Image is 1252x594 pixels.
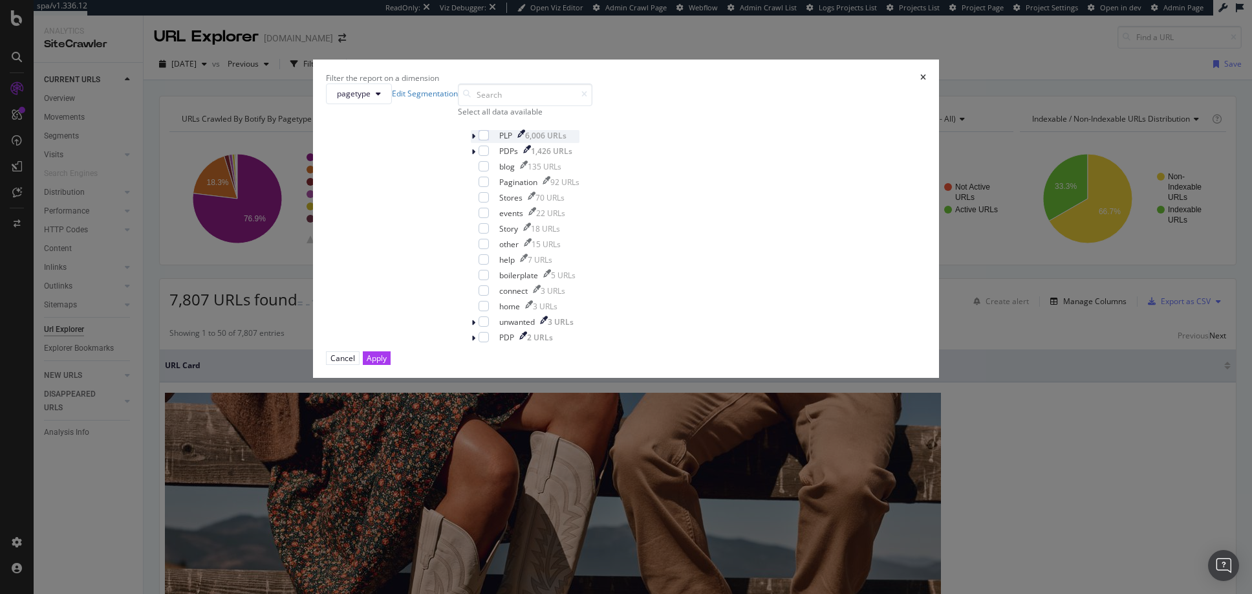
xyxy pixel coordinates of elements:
div: boilerplate [499,270,538,281]
div: blog [499,161,515,172]
div: Stores [499,192,523,203]
div: other [499,239,519,250]
div: PLP [499,130,512,141]
div: 3 URLs [533,301,557,312]
div: 2 URLs [527,332,553,343]
div: Pagination [499,177,537,188]
span: pagetype [337,88,371,99]
div: 22 URLs [536,208,565,219]
div: times [920,72,926,83]
div: Cancel [330,353,355,364]
div: unwanted [499,316,535,327]
div: 3 URLs [541,285,565,296]
div: 6,006 URLs [525,130,567,141]
div: 7 URLs [528,254,552,265]
input: Search [458,83,592,106]
div: 135 URLs [528,161,561,172]
button: Cancel [326,351,360,365]
div: Filter the report on a dimension [326,72,439,83]
div: 15 URLs [532,239,561,250]
div: Story [499,223,518,234]
div: home [499,301,520,312]
div: Open Intercom Messenger [1208,550,1239,581]
div: 3 URLs [548,316,574,327]
div: 18 URLs [531,223,560,234]
div: PDPs [499,146,518,157]
div: help [499,254,515,265]
div: 1,426 URLs [531,146,572,157]
div: events [499,208,523,219]
div: PDP [499,332,514,343]
div: Select all data available [458,106,592,117]
div: 5 URLs [551,270,576,281]
div: 70 URLs [535,192,565,203]
div: modal [313,60,939,378]
div: connect [499,285,528,296]
div: 92 URLs [550,177,579,188]
button: pagetype [326,83,392,104]
a: Edit Segmentation [392,88,458,99]
button: Apply [363,351,391,365]
div: Apply [367,353,387,364]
